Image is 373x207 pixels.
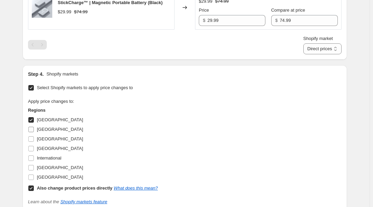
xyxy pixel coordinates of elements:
[58,9,71,14] span: $29.99
[37,127,83,132] span: [GEOGRAPHIC_DATA]
[28,71,44,78] h2: Step 4.
[37,136,83,141] span: [GEOGRAPHIC_DATA]
[303,36,333,41] span: Shopify market
[37,175,83,180] span: [GEOGRAPHIC_DATA]
[46,71,78,78] p: Shopify markets
[199,8,209,13] span: Price
[37,185,112,191] b: Also change product prices directly
[203,18,205,23] span: $
[271,8,305,13] span: Compare at price
[37,85,133,90] span: Select Shopify markets to apply price changes to
[37,165,83,170] span: [GEOGRAPHIC_DATA]
[60,199,107,204] a: Shopify markets feature
[28,99,74,104] span: Apply price changes to:
[28,107,158,114] h3: Regions
[74,9,88,14] span: $74.99
[114,185,158,191] a: What does this mean?
[37,155,61,161] span: International
[28,199,107,204] i: Learn about the
[37,146,83,151] span: [GEOGRAPHIC_DATA]
[37,117,83,122] span: [GEOGRAPHIC_DATA]
[28,40,47,50] nav: Pagination
[275,18,278,23] span: $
